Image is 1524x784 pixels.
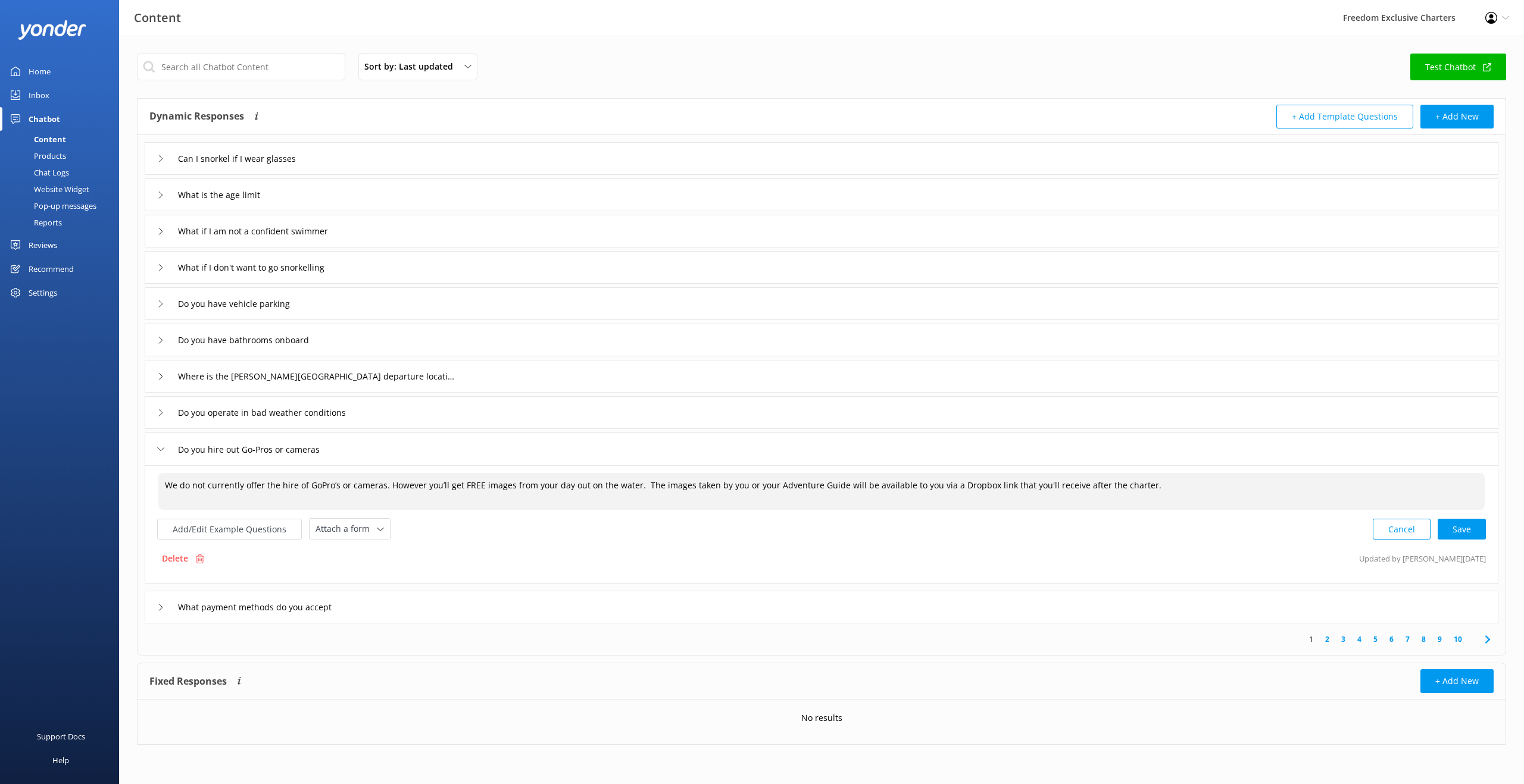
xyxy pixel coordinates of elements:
[7,164,69,181] div: Chat Logs
[1432,634,1448,645] a: 9
[1367,634,1384,645] a: 5
[18,20,86,40] img: yonder-white-logo.png
[1410,54,1506,80] a: Test Chatbot
[157,519,302,540] button: Add/Edit Example Questions
[29,281,57,305] div: Settings
[7,148,66,164] div: Products
[7,164,119,181] a: Chat Logs
[7,131,119,148] a: Content
[801,711,842,725] p: No results
[134,8,181,27] h3: Content
[29,83,49,107] div: Inbox
[29,233,57,257] div: Reviews
[1335,634,1351,645] a: 3
[1351,634,1367,645] a: 4
[1276,105,1413,128] button: + Add Template Questions
[149,669,227,693] h4: Fixed Responses
[1373,519,1431,540] button: Cancel
[7,181,89,197] div: Website Widget
[1359,547,1486,570] p: Updated by [PERSON_NAME] [DATE]
[1438,519,1486,540] button: Save
[7,214,119,231] a: Reports
[1303,634,1319,645] a: 1
[7,131,66,148] div: Content
[7,197,119,214] a: Pop-up messages
[29,107,60,131] div: Chatbot
[1384,634,1400,645] a: 6
[364,60,460,73] span: Sort by: Last updated
[7,148,119,164] a: Products
[29,59,51,83] div: Home
[7,197,96,214] div: Pop-up messages
[158,473,1485,510] textarea: We do not currently offer the hire of GoPro’s or cameras. However you’ll get FREE images from you...
[37,725,85,748] div: Support Docs
[7,214,62,231] div: Reports
[1319,634,1335,645] a: 2
[1420,669,1494,693] button: + Add New
[7,181,119,197] a: Website Widget
[52,748,69,772] div: Help
[1400,634,1416,645] a: 7
[149,105,244,128] h4: Dynamic Responses
[316,522,377,535] span: Attach a form
[1448,634,1468,645] a: 10
[137,54,345,80] input: Search all Chatbot Content
[29,257,74,281] div: Recommend
[162,552,188,565] p: Delete
[1416,634,1432,645] a: 8
[1420,105,1494,128] button: + Add New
